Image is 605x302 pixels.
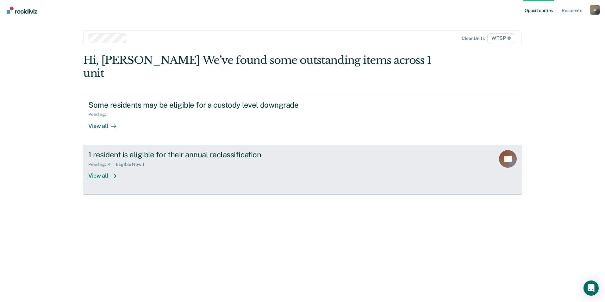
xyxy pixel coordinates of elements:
[88,100,310,110] div: Some residents may be eligible for a custody level downgrade
[116,162,149,167] div: Eligible Now : 1
[83,54,434,80] div: Hi, [PERSON_NAME] We’ve found some outstanding items across 1 unit
[7,7,37,14] img: Recidiviz
[83,145,522,195] a: 1 resident is eligible for their annual reclassificationPending:14Eligible Now:1View all
[83,95,522,145] a: Some residents may be eligible for a custody level downgradePending:1View all
[88,167,124,179] div: View all
[88,117,124,129] div: View all
[590,5,600,15] div: G F
[487,33,515,43] span: WTSP
[88,112,113,117] div: Pending : 1
[462,36,485,41] div: Clear units
[583,280,599,296] div: Open Intercom Messenger
[88,150,310,159] div: 1 resident is eligible for their annual reclassification
[88,162,116,167] div: Pending : 14
[590,5,600,15] button: Profile dropdown button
